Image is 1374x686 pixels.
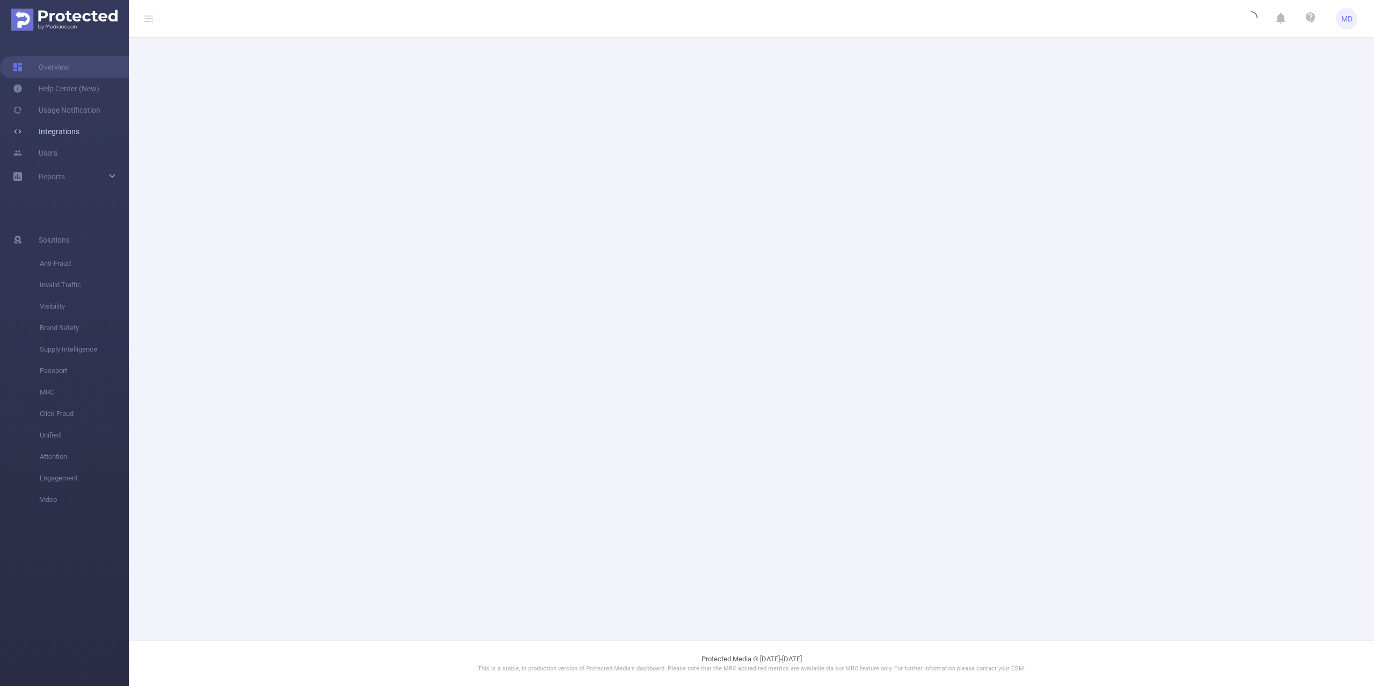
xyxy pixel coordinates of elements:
[40,274,129,296] span: Invalid Traffic
[11,9,118,31] img: Protected Media
[13,121,79,142] a: Integrations
[39,166,65,187] a: Reports
[40,446,129,468] span: Attention
[40,253,129,274] span: Anti-Fraud
[13,99,100,121] a: Usage Notification
[40,403,129,425] span: Click Fraud
[13,78,99,99] a: Help Center (New)
[39,229,70,251] span: Solutions
[40,468,129,489] span: Engagement
[40,360,129,382] span: Passport
[156,665,1347,674] p: This is a stable, in production version of Protected Media's dashboard. Please note that the MRC ...
[1245,11,1258,26] i: icon: loading
[129,640,1374,686] footer: Protected Media © [DATE]-[DATE]
[40,382,129,403] span: MRC
[40,489,129,510] span: Video
[1341,8,1353,30] span: MD
[40,317,129,339] span: Brand Safety
[40,296,129,317] span: Visibility
[13,142,57,164] a: Users
[40,339,129,360] span: Supply Intelligence
[39,172,65,181] span: Reports
[40,425,129,446] span: Unified
[13,56,69,78] a: Overview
